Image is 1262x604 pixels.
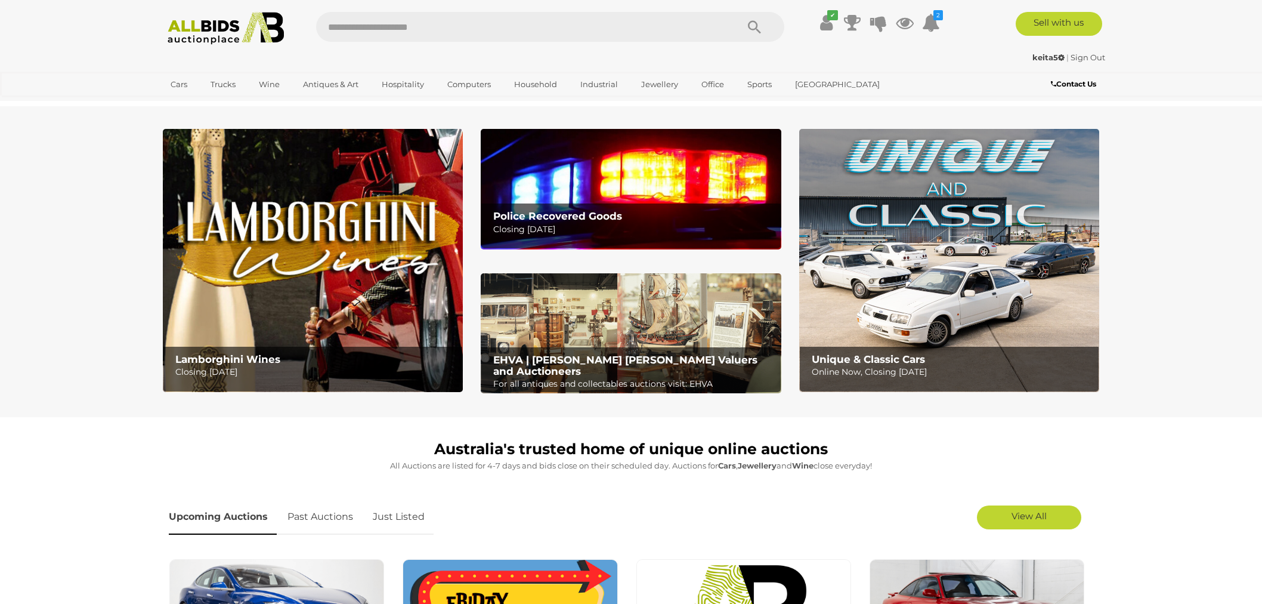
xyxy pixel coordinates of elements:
[787,75,887,94] a: [GEOGRAPHIC_DATA]
[799,129,1099,392] img: Unique & Classic Cars
[493,377,774,392] p: For all antiques and collectables auctions visit: EHVA
[163,129,463,392] img: Lamborghini Wines
[573,75,626,94] a: Industrial
[792,461,814,470] strong: Wine
[633,75,686,94] a: Jewellery
[1012,510,1047,522] span: View All
[1051,78,1099,91] a: Contact Us
[1071,53,1105,62] a: Sign Out
[812,365,1093,380] p: Online Now, Closing [DATE]
[799,129,1099,392] a: Unique & Classic Cars Unique & Classic Cars Online Now, Closing [DATE]
[493,222,774,237] p: Closing [DATE]
[279,500,362,535] a: Past Auctions
[694,75,732,94] a: Office
[481,273,781,394] a: EHVA | Evans Hastings Valuers and Auctioneers EHVA | [PERSON_NAME] [PERSON_NAME] Valuers and Auct...
[725,12,784,42] button: Search
[740,75,780,94] a: Sports
[481,129,781,249] img: Police Recovered Goods
[506,75,565,94] a: Household
[933,10,943,20] i: 2
[374,75,432,94] a: Hospitality
[1032,53,1065,62] strong: keita5
[169,459,1093,473] p: All Auctions are listed for 4-7 days and bids close on their scheduled day. Auctions for , and cl...
[251,75,287,94] a: Wine
[738,461,777,470] strong: Jewellery
[718,461,736,470] strong: Cars
[203,75,243,94] a: Trucks
[161,12,290,45] img: Allbids.com.au
[1051,79,1096,88] b: Contact Us
[440,75,499,94] a: Computers
[812,353,925,365] b: Unique & Classic Cars
[175,353,280,365] b: Lamborghini Wines
[1066,53,1069,62] span: |
[977,506,1081,529] a: View All
[817,12,835,33] a: ✔
[493,210,622,222] b: Police Recovered Goods
[1016,12,1102,36] a: Sell with us
[481,273,781,394] img: EHVA | Evans Hastings Valuers and Auctioneers
[163,75,195,94] a: Cars
[493,354,757,377] b: EHVA | [PERSON_NAME] [PERSON_NAME] Valuers and Auctioneers
[827,10,838,20] i: ✔
[295,75,366,94] a: Antiques & Art
[169,500,277,535] a: Upcoming Auctions
[163,129,463,392] a: Lamborghini Wines Lamborghini Wines Closing [DATE]
[175,365,456,380] p: Closing [DATE]
[922,12,940,33] a: 2
[481,129,781,249] a: Police Recovered Goods Police Recovered Goods Closing [DATE]
[169,441,1093,458] h1: Australia's trusted home of unique online auctions
[1032,53,1066,62] a: keita5
[364,500,434,535] a: Just Listed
